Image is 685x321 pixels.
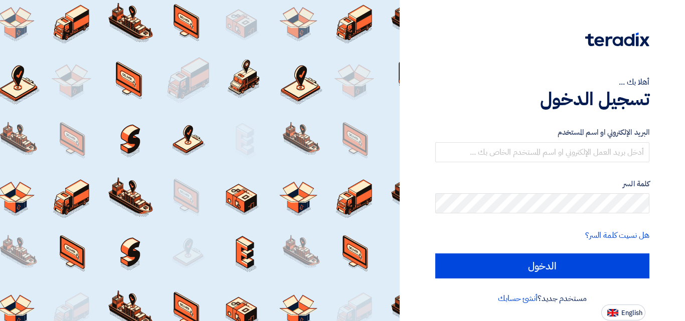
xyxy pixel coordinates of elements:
input: الدخول [435,253,649,278]
a: هل نسيت كلمة السر؟ [585,229,649,241]
label: كلمة السر [435,178,649,190]
input: أدخل بريد العمل الإلكتروني او اسم المستخدم الخاص بك ... [435,142,649,162]
button: English [601,304,645,320]
div: أهلا بك ... [435,76,649,88]
h1: تسجيل الدخول [435,88,649,110]
img: Teradix logo [585,33,649,47]
label: البريد الإلكتروني او اسم المستخدم [435,127,649,138]
span: English [621,309,642,316]
a: أنشئ حسابك [498,292,538,304]
div: مستخدم جديد؟ [435,292,649,304]
img: en-US.png [607,309,618,316]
